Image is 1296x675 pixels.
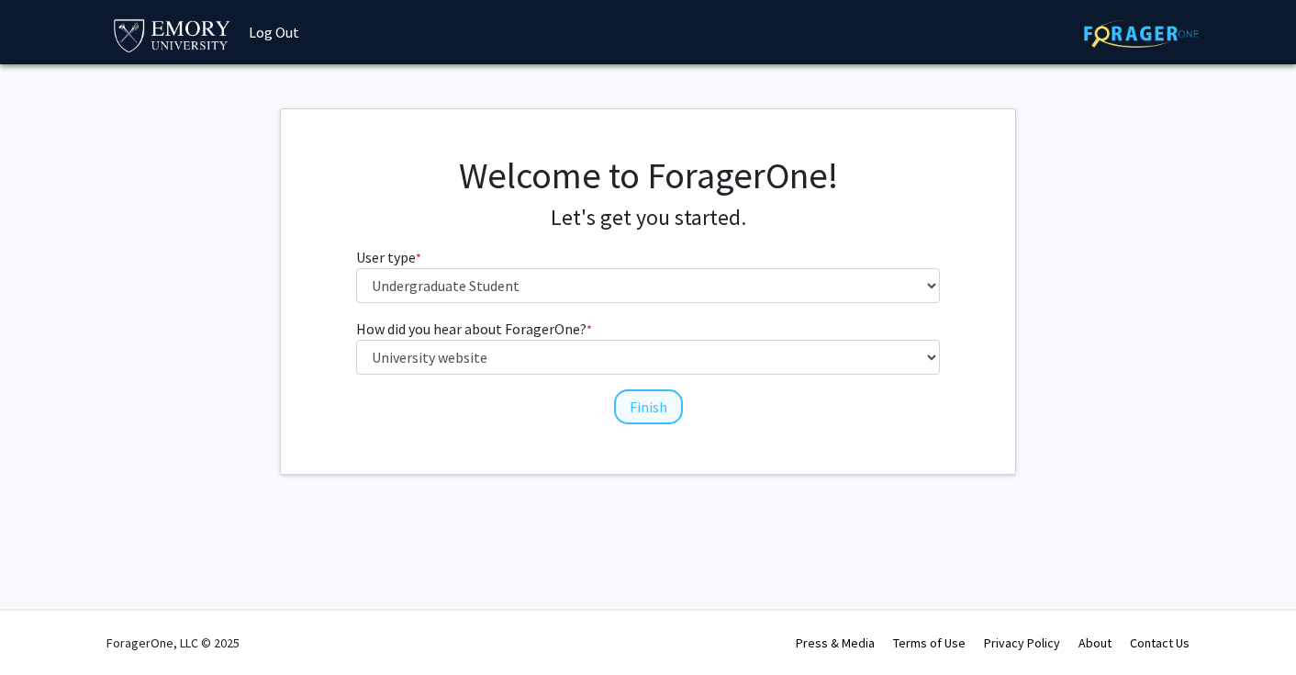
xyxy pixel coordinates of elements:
a: Contact Us [1130,635,1190,651]
a: Privacy Policy [984,635,1060,651]
button: Finish [614,389,683,424]
a: About [1078,635,1112,651]
div: ForagerOne, LLC © 2025 [106,611,240,675]
iframe: Chat [14,592,78,661]
label: How did you hear about ForagerOne? [356,318,592,340]
img: ForagerOne Logo [1084,19,1199,48]
a: Terms of Use [893,635,966,651]
h4: Let's get you started. [356,205,941,231]
a: Press & Media [796,635,875,651]
h1: Welcome to ForagerOne! [356,153,941,197]
label: User type [356,246,421,268]
img: Emory University Logo [111,14,233,55]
